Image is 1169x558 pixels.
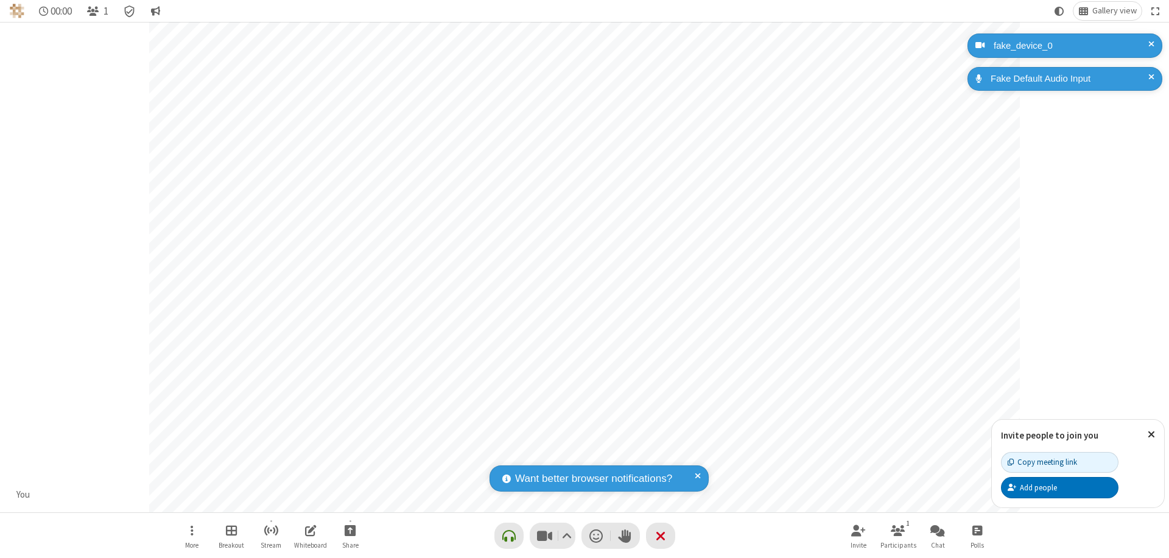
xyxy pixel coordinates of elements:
[880,542,916,549] span: Participants
[174,518,210,553] button: Open menu
[959,518,995,553] button: Open poll
[1050,2,1069,20] button: Using system theme
[292,518,329,553] button: Open shared whiteboard
[261,542,281,549] span: Stream
[931,542,945,549] span: Chat
[851,542,866,549] span: Invite
[1092,6,1137,16] span: Gallery view
[219,542,244,549] span: Breakout
[118,2,141,20] div: Meeting details Encryption enabled
[185,542,198,549] span: More
[919,518,956,553] button: Open chat
[840,518,877,553] button: Invite participants (⌘+Shift+I)
[1139,420,1164,450] button: Close popover
[989,39,1153,53] div: fake_device_0
[903,518,913,529] div: 1
[558,523,575,549] button: Video setting
[294,542,327,549] span: Whiteboard
[1073,2,1142,20] button: Change layout
[253,518,289,553] button: Start streaming
[611,523,640,549] button: Raise hand
[342,542,359,549] span: Share
[515,471,672,487] span: Want better browser notifications?
[34,2,77,20] div: Timer
[10,4,24,18] img: QA Selenium DO NOT DELETE OR CHANGE
[530,523,575,549] button: Stop video (⌘+Shift+V)
[51,5,72,17] span: 00:00
[1008,456,1077,468] div: Copy meeting link
[1001,452,1118,473] button: Copy meeting link
[12,488,35,502] div: You
[213,518,250,553] button: Manage Breakout Rooms
[971,542,984,549] span: Polls
[104,5,108,17] span: 1
[880,518,916,553] button: Open participant list
[986,72,1153,86] div: Fake Default Audio Input
[146,2,165,20] button: Conversation
[82,2,113,20] button: Open participant list
[646,523,675,549] button: End or leave meeting
[1146,2,1165,20] button: Fullscreen
[1001,429,1098,441] label: Invite people to join you
[332,518,368,553] button: Start sharing
[494,523,524,549] button: Connect your audio
[581,523,611,549] button: Send a reaction
[1001,477,1118,498] button: Add people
